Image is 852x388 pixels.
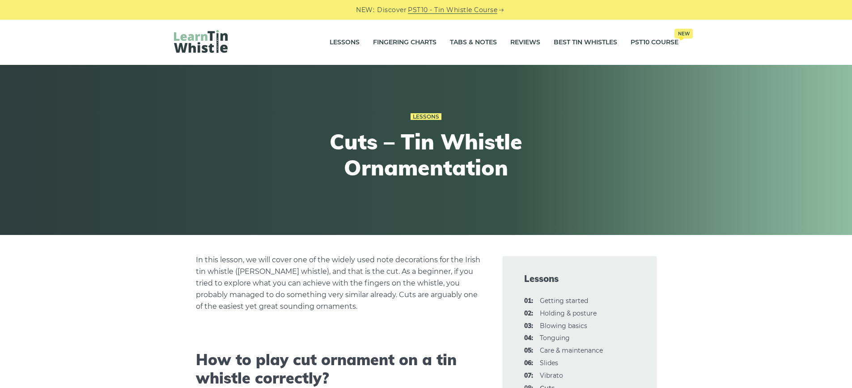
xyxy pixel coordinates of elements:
a: 03:Blowing basics [540,322,587,330]
a: 04:Tonguing [540,334,570,342]
a: 07:Vibrato [540,371,563,379]
a: 05:Care & maintenance [540,346,603,354]
span: 04: [524,333,533,344]
a: Tabs & Notes [450,31,497,54]
a: Fingering Charts [373,31,437,54]
h1: Cuts – Tin Whistle Ornamentation [262,129,591,180]
a: Lessons [330,31,360,54]
span: 06: [524,358,533,369]
span: 01: [524,296,533,307]
a: Best Tin Whistles [554,31,617,54]
a: Lessons [411,113,441,120]
span: Lessons [524,273,635,285]
a: 01:Getting started [540,297,588,305]
a: PST10 CourseNew [631,31,678,54]
p: In this lesson, we will cover one of the widely used note decorations for the Irish tin whistle (... [196,254,481,312]
span: 07: [524,371,533,381]
a: 02:Holding & posture [540,309,597,317]
img: LearnTinWhistle.com [174,30,228,53]
a: Reviews [510,31,540,54]
a: 06:Slides [540,359,558,367]
span: 03: [524,321,533,332]
span: New [674,29,693,38]
h2: How to play cut ornament on a tin whistle correctly? [196,351,481,388]
span: 02: [524,308,533,319]
span: 05: [524,345,533,356]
